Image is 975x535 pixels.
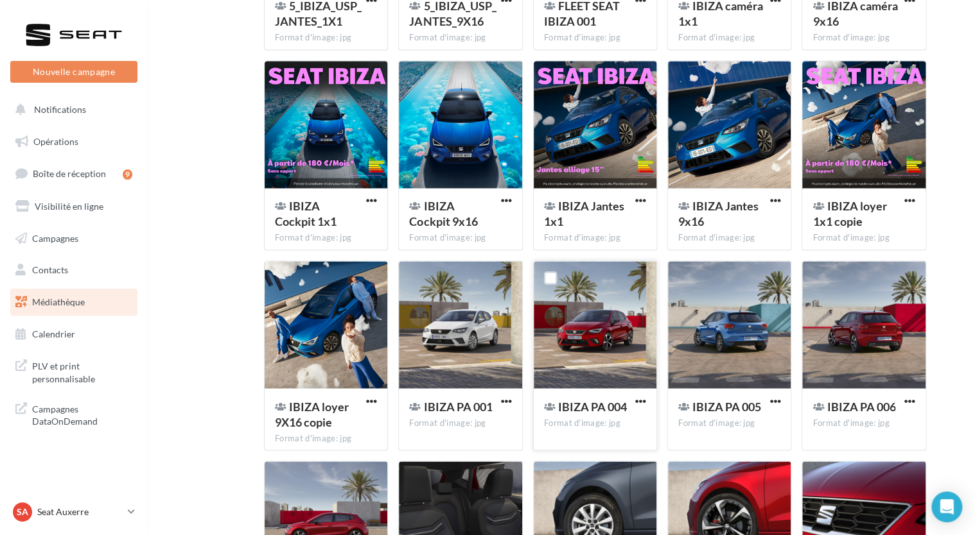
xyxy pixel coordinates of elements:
a: Médiathèque [8,289,140,316]
span: IBIZA PA 005 [692,399,761,413]
span: Opérations [33,136,78,147]
div: Format d'image: jpg [409,32,511,44]
span: IBIZA Cockpit 1x1 [275,199,337,228]
div: Format d'image: jpg [678,417,780,429]
a: Campagnes DataOnDemand [8,395,140,433]
span: Boîte de réception [33,168,106,179]
div: Format d'image: jpg [275,432,377,444]
span: IBIZA PA 006 [827,399,895,413]
span: Contacts [32,264,68,275]
div: Format d'image: jpg [812,32,915,44]
div: Format d'image: jpg [544,32,646,44]
span: Notifications [34,104,86,115]
span: Visibilité en ligne [35,201,103,212]
div: Open Intercom Messenger [931,491,962,522]
button: Notifications [8,96,135,123]
span: SA [17,505,28,518]
span: Campagnes [32,232,78,243]
div: Format d'image: jpg [275,32,377,44]
span: IBIZA Jantes 9x16 [678,199,759,228]
div: 9 [123,169,132,180]
div: Format d'image: jpg [544,417,646,429]
a: Contacts [8,257,140,284]
button: Nouvelle campagne [10,61,137,83]
span: IBIZA Jantes 1x1 [544,199,624,228]
div: Format d'image: jpg [812,417,915,429]
div: Format d'image: jpg [409,417,511,429]
p: Seat Auxerre [37,505,123,518]
div: Format d'image: jpg [812,232,915,244]
a: SA Seat Auxerre [10,500,137,524]
span: Médiathèque [32,296,85,307]
a: PLV et print personnalisable [8,352,140,390]
a: Calendrier [8,321,140,348]
span: Calendrier [32,328,75,339]
span: PLV et print personnalisable [32,357,132,385]
div: Format d'image: jpg [678,32,780,44]
a: Opérations [8,128,140,155]
div: Format d'image: jpg [544,232,646,244]
span: Campagnes DataOnDemand [32,400,132,428]
a: Campagnes [8,225,140,252]
span: IBIZA loyer 9X16 copie [275,399,349,429]
span: IBIZA PA 001 [423,399,492,413]
a: Boîte de réception9 [8,160,140,187]
div: Format d'image: jpg [275,232,377,244]
span: IBIZA Cockpit 9x16 [409,199,477,228]
div: Format d'image: jpg [409,232,511,244]
span: IBIZA loyer 1x1 copie [812,199,886,228]
a: Visibilité en ligne [8,193,140,220]
span: IBIZA PA 004 [558,399,627,413]
div: Format d'image: jpg [678,232,780,244]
